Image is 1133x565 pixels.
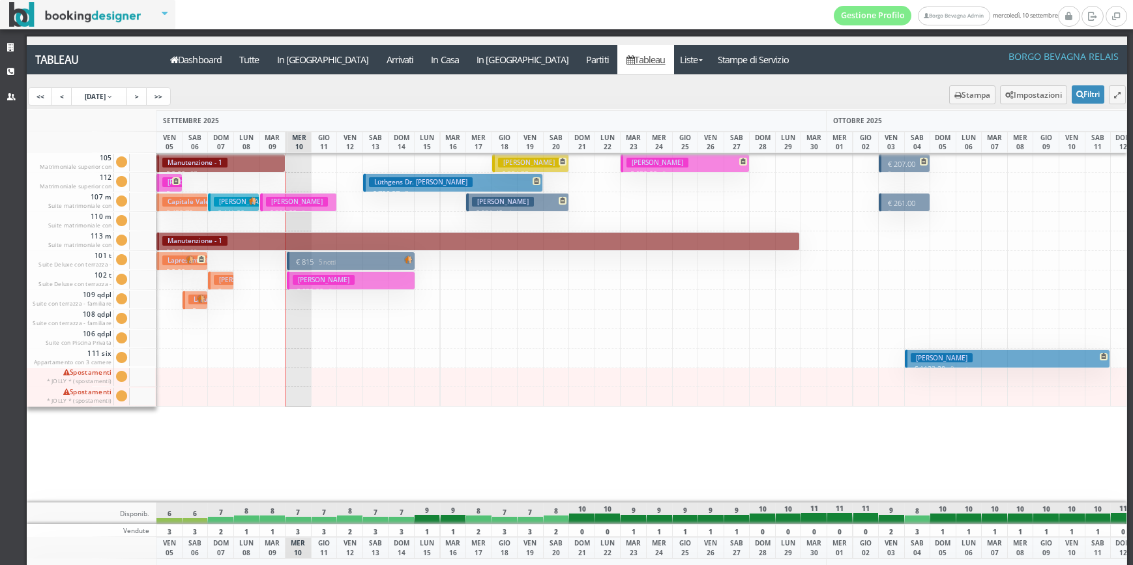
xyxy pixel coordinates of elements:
[48,202,112,218] small: Suite matrimoniale con terrazza
[698,502,724,524] div: 9
[162,197,231,207] h3: Capitale Valentino
[885,198,926,218] p: € 261.00
[214,275,276,285] h3: [PERSON_NAME]
[878,502,905,524] div: 9
[156,193,208,212] button: Capitale Valentino € 450.70 2 notti
[28,87,53,106] a: <<
[40,163,112,179] small: Matrimoniale superior con terrazza
[617,45,674,74] a: Tableau
[162,255,392,265] h3: Lapresentazione FONTE Marianna | Fonte Lapresentazione Marianna
[543,537,570,558] div: SAB 20
[595,132,621,153] div: LUN 22
[266,197,328,207] h3: [PERSON_NAME]
[1072,85,1104,104] button: Filtri
[1007,524,1034,537] div: 1
[775,537,802,558] div: LUN 29
[85,92,106,101] span: [DATE]
[468,45,578,74] a: In [GEOGRAPHIC_DATA]
[904,132,931,153] div: SAB 04
[543,524,570,537] div: 2
[956,132,982,153] div: LUN 06
[930,537,956,558] div: DOM 05
[698,537,724,558] div: VEN 26
[749,524,776,537] div: 0
[724,502,750,524] div: 9
[363,173,543,192] button: Lüthgens Dr. [PERSON_NAME] € 796.97 7 notti
[40,182,112,199] small: Matrimoniale superior con terrazza
[311,132,338,153] div: GIO 11
[268,45,377,74] a: In [GEOGRAPHIC_DATA]
[362,537,389,558] div: SAB 13
[163,116,219,125] span: SETTEMBRE 2025
[29,232,114,252] span: 113 m
[672,132,699,153] div: GIO 25
[29,252,114,271] span: 101 t
[879,193,930,212] button: € 261.00 2 notti
[185,248,211,257] small: 28 notti
[888,199,920,218] small: 2 notti
[233,537,260,558] div: LUN 08
[646,524,673,537] div: 1
[311,502,338,524] div: 7
[208,271,233,290] button: [PERSON_NAME] € 236.00
[930,502,956,524] div: 10
[440,537,467,558] div: MAR 16
[186,255,195,264] img: room-undefined.png
[29,154,114,173] span: 105
[517,132,544,153] div: VEN 19
[981,524,1008,537] div: 1
[620,132,647,153] div: MAR 23
[878,132,905,153] div: VEN 03
[336,132,363,153] div: VEN 12
[440,524,467,537] div: 1
[956,502,982,524] div: 10
[492,502,518,524] div: 7
[904,537,931,558] div: SAB 04
[38,280,111,297] small: Suite Deluxe con terrazza - Tripla
[1033,132,1059,153] div: GIO 09
[162,169,281,179] p: € 0.00
[568,132,595,153] div: DOM 21
[285,537,312,558] div: MER 10
[709,45,797,74] a: Stampe di Servizio
[465,132,492,153] div: MER 17
[853,132,879,153] div: GIO 02
[369,188,539,199] p: € 796.97
[259,524,286,537] div: 1
[749,537,776,558] div: DOM 28
[543,502,570,524] div: 8
[27,45,162,74] a: Tableau
[233,502,260,524] div: 8
[156,232,800,251] button: Manutenzione - 1 € 0.00 28 notti
[775,132,802,153] div: LUN 29
[9,2,141,27] img: BookingDesigner.com
[156,252,208,270] button: Lapresentazione FONTE Marianna | Fonte Lapresentazione Marianna € 0.00 2 notti
[801,524,827,537] div: 0
[414,132,441,153] div: LUN 15
[775,502,802,524] div: 10
[1085,524,1111,537] div: 1
[156,154,285,173] button: Manutenzione - 1 € 0.00 27 notti
[208,193,259,212] button: [PERSON_NAME] [PERSON_NAME] [PERSON_NAME] | Escapes Secret € 441.20 2 notti
[1059,132,1085,153] div: VEN 10
[362,524,389,537] div: 3
[45,388,114,405] span: Spostamenti
[853,524,879,537] div: 0
[362,132,389,153] div: SAB 13
[568,524,595,537] div: 0
[188,295,244,304] h3: Laruccia Milco
[162,247,796,257] p: € 0.00
[162,208,204,228] p: € 450.70
[698,132,724,153] div: VEN 26
[827,132,853,153] div: MER 01
[930,524,956,537] div: 1
[48,241,112,257] small: Suite matrimoniale con terrazza
[156,524,183,537] div: 3
[833,116,882,125] span: OTTOBRE 2025
[595,537,621,558] div: LUN 22
[885,159,926,179] p: € 207.00
[48,222,112,238] small: Suite matrimoniale con terrazza
[853,537,879,558] div: GIO 02
[646,132,673,153] div: MER 24
[620,502,647,524] div: 9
